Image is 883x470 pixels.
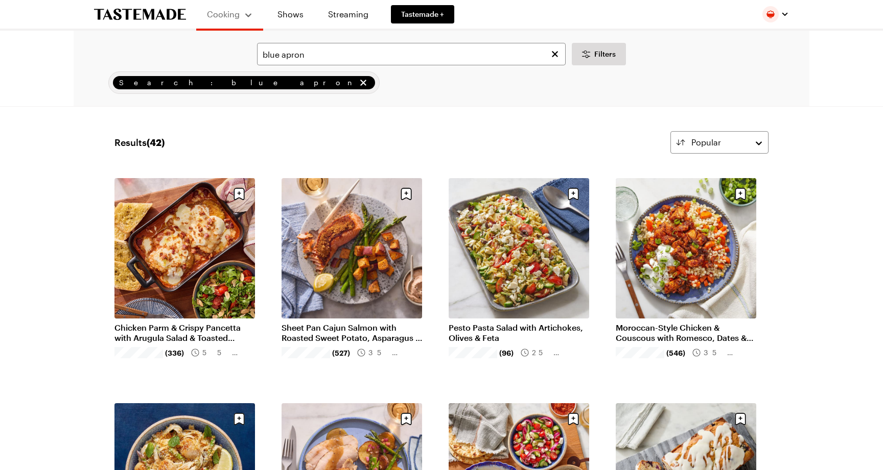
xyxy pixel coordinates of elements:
img: Profile picture [762,6,779,22]
button: Save recipe [229,184,249,204]
span: ( 42 ) [147,137,165,148]
span: Filters [594,49,616,59]
button: Desktop filters [572,43,626,65]
a: Pesto Pasta Salad with Artichokes, Olives & Feta [449,323,589,343]
a: Chicken Parm & Crispy Pancetta with Arugula Salad & Toasted Baguette [114,323,255,343]
button: Save recipe [731,184,750,204]
a: Sheet Pan Cajun Salmon with Roasted Sweet Potato, Asparagus & Spicy Sour Cream [282,323,422,343]
span: Results [114,135,165,150]
button: Save recipe [731,409,750,429]
span: Popular [691,136,721,149]
button: Popular [670,131,769,154]
span: Search: blue apron [119,77,356,88]
a: Tastemade + [391,5,454,23]
button: Save recipe [397,184,416,204]
button: Profile picture [762,6,789,22]
a: Moroccan-Style Chicken & Couscous with Romesco, Dates & Yogurt [616,323,756,343]
a: To Tastemade Home Page [94,9,186,20]
button: remove Search: blue apron [358,77,369,88]
button: Save recipe [564,184,583,204]
button: Cooking [206,4,253,24]
span: Cooking [207,9,240,19]
span: Tastemade + [401,9,444,19]
button: Save recipe [397,409,416,429]
button: Clear search [549,48,561,60]
button: Save recipe [229,409,249,429]
button: Save recipe [564,409,583,429]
